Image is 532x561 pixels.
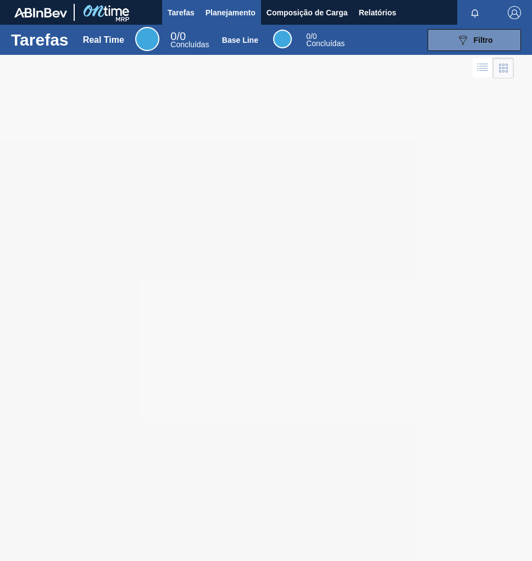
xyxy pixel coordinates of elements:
span: Composição de Carga [267,6,348,19]
div: Base Line [306,33,345,47]
div: Real Time [83,35,124,45]
span: Filtro [474,36,493,44]
span: / 0 [170,30,186,42]
img: TNhmsLtSVTkK8tSr43FrP2fwEKptu5GPRR3wAAAABJRU5ErkJggg== [14,8,67,18]
span: Planejamento [206,6,256,19]
span: 0 [306,32,311,41]
div: Base Line [273,30,292,48]
div: Real Time [135,27,159,51]
img: Logout [508,6,521,19]
h1: Tarefas [11,33,69,46]
div: Real Time [170,32,209,48]
span: 0 [170,30,176,42]
button: Notificações [457,5,492,20]
span: / 0 [306,32,317,41]
span: Relatórios [359,6,396,19]
div: Base Line [222,36,258,44]
span: Concluídas [306,39,345,48]
span: Tarefas [168,6,195,19]
span: Concluídas [170,40,209,49]
button: Filtro [428,29,521,51]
